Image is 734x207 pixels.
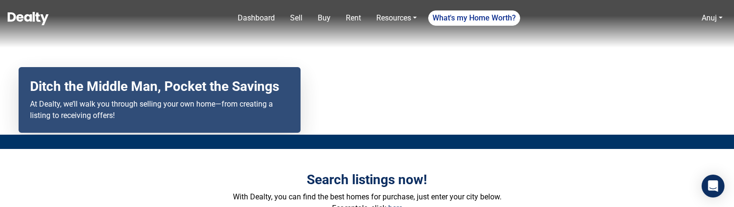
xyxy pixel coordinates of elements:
[103,191,632,203] p: With Dealty, you can find the best homes for purchase, just enter your city below.
[372,9,421,28] a: Resources
[8,12,49,25] img: Dealty - Buy, Sell & Rent Homes
[342,9,365,28] a: Rent
[702,13,717,22] a: Anuj
[30,99,289,121] p: At Dealty, we’ll walk you through selling your own home—from creating a listing to receiving offers!
[30,79,289,95] h2: Ditch the Middle Man, Pocket the Savings
[698,9,726,28] a: Anuj
[5,178,33,207] iframe: BigID CMP Widget
[702,175,724,197] div: Open Intercom Messenger
[103,172,632,188] h3: Search listings now!
[314,9,334,28] a: Buy
[234,9,279,28] a: Dashboard
[286,9,306,28] a: Sell
[428,10,520,26] a: What's my Home Worth?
